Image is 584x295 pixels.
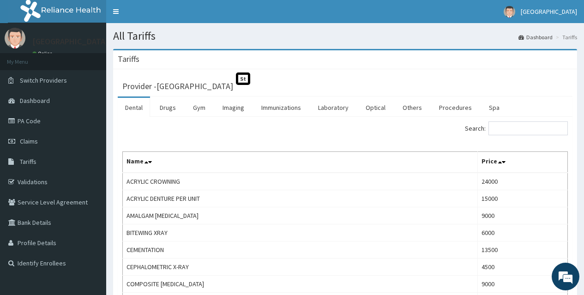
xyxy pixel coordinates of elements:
span: [GEOGRAPHIC_DATA] [521,7,577,16]
p: [GEOGRAPHIC_DATA] [32,37,108,46]
a: Laboratory [311,98,356,117]
span: Dashboard [20,96,50,105]
td: 6000 [477,224,567,241]
td: CEMENTATION [123,241,478,259]
td: BITEWING XRAY [123,224,478,241]
a: Online [32,50,54,57]
td: 15000 [477,190,567,207]
a: Gym [186,98,213,117]
a: Others [395,98,429,117]
img: User Image [504,6,515,18]
a: Imaging [215,98,252,117]
th: Name [123,152,478,173]
input: Search: [488,121,568,135]
td: 13500 [477,241,567,259]
img: User Image [5,28,25,48]
span: Switch Providers [20,76,67,84]
td: CEPHALOMETRIC X-RAY [123,259,478,276]
td: COMPOSITE [MEDICAL_DATA] [123,276,478,293]
td: 4500 [477,259,567,276]
th: Price [477,152,567,173]
span: Tariffs [20,157,36,166]
a: Procedures [432,98,479,117]
a: Spa [482,98,507,117]
li: Tariffs [554,33,577,41]
td: 9000 [477,276,567,293]
td: AMALGAM [MEDICAL_DATA] [123,207,478,224]
a: Drugs [152,98,183,117]
td: 24000 [477,173,567,190]
span: Claims [20,137,38,145]
h1: All Tariffs [113,30,577,42]
h3: Tariffs [118,55,139,63]
td: 9000 [477,207,567,224]
td: ACRYLIC CROWNING [123,173,478,190]
label: Search: [465,121,568,135]
a: Dental [118,98,150,117]
a: Optical [358,98,393,117]
h3: Provider - [GEOGRAPHIC_DATA] [122,82,233,90]
a: Immunizations [254,98,308,117]
td: ACRYLIC DENTURE PER UNIT [123,190,478,207]
a: Dashboard [518,33,553,41]
span: St [236,72,250,85]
